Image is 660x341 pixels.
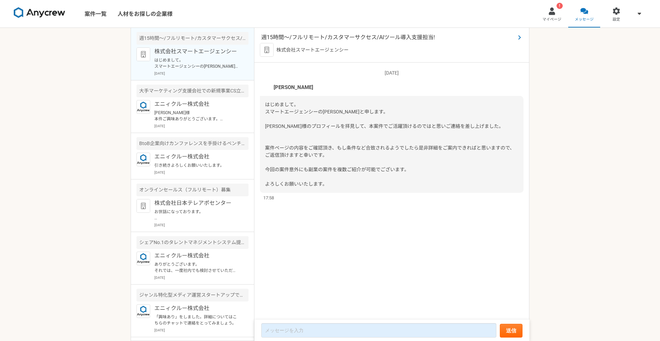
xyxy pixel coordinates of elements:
[136,236,249,249] div: シェアNo.1のタレントマネジメントシステム提供の上場企業 エンプラ向けセールス
[542,17,561,22] span: マイページ
[154,57,239,69] p: はじめまして。 スマートエージェンシーの[PERSON_NAME]と申します。 [PERSON_NAME]様のプロフィールを拝見して、本案件でご活躍頂けるのではと思いご連絡を差し上げました。 案...
[261,33,515,42] span: 週15時間〜/フルリモート/カスタマーサクセス/AIツール導入支援担当!
[136,304,150,318] img: logo_text_blue_01.png
[154,162,239,168] p: 引き続きよろしくお願いいたします。
[154,110,239,122] p: [PERSON_NAME]様 本件ご興味ありがとうございます。 こちら案件ですが、他の方でお話が進むとのことで案件がクローズとなりました。ご紹介に至らず申し訳ございません。 引き続き別件などご応...
[557,3,563,9] div: !
[575,17,594,22] span: メッセージ
[260,82,270,92] img: unnamed.png
[136,252,150,265] img: logo_text_blue_01.png
[500,324,522,338] button: 送信
[154,199,239,207] p: 株式会社日本テレアポセンター
[260,69,524,77] p: [DATE]
[154,275,249,280] p: [DATE]
[154,209,239,221] p: お世話になっております。 プロフィール拝見してとても魅力的なご経歴で、 ぜひ一度、弊社面談をお願いできないでしょうか？ [URL][DOMAIN_NAME][DOMAIN_NAME] 当社ですが...
[154,153,239,161] p: エニィクルー株式会社
[136,100,150,114] img: logo_text_blue_01.png
[613,17,620,22] span: 設定
[136,32,249,45] div: 週15時間〜/フルリモート/カスタマーサクセス/AIツール導入支援担当!
[154,314,239,326] p: 「興味あり」をしました。詳細についてはこちらのチャットで連絡をとってみましょう。
[154,71,249,76] p: [DATE]
[154,328,249,333] p: [DATE]
[260,43,274,57] img: default_org_logo-42cde973f59100197ec2c8e796e4974ac8490bb5b08a0eb061ff975e4574aa76.png
[136,289,249,301] div: ジャンル特化型メディア運営スタートアップでの営業戦略〜実行
[263,195,274,201] span: 17:58
[154,304,239,312] p: エニィクルー株式会社
[154,261,239,274] p: ありがとうございます。 それでは、一度社内でも検討させていただければと思いますので、下記にてレジュメをご提出いただけますでしょうか？ [URL][DOMAIN_NAME]
[136,184,249,196] div: オンラインセールス（フルリモート）募集
[136,199,150,213] img: default_org_logo-42cde973f59100197ec2c8e796e4974ac8490bb5b08a0eb061ff975e4574aa76.png
[154,123,249,129] p: [DATE]
[136,137,249,150] div: BtoB企業向けカンファレンスを手掛けるベンチャーでの新規事業開発責任者を募集
[276,46,349,54] p: 株式会社スマートエージェンシー
[154,100,239,108] p: エニィクルー株式会社
[136,85,249,97] div: 大手マーケティング支援会社での新規事業CS立ち上げポジションを募集
[154,170,249,175] p: [DATE]
[154,47,239,56] p: 株式会社スマートエージェンシー
[154,252,239,260] p: エニィクルー株式会社
[265,102,515,187] span: はじめまして。 スマートエージェンシーの[PERSON_NAME]と申します。 [PERSON_NAME]様のプロフィールを拝見して、本案件でご活躍頂けるのではと思いご連絡を差し上げました。 案...
[136,47,150,61] img: default_org_logo-42cde973f59100197ec2c8e796e4974ac8490bb5b08a0eb061ff975e4574aa76.png
[274,84,313,91] span: [PERSON_NAME]
[14,7,65,18] img: 8DqYSo04kwAAAAASUVORK5CYII=
[154,222,249,228] p: [DATE]
[136,153,150,166] img: logo_text_blue_01.png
